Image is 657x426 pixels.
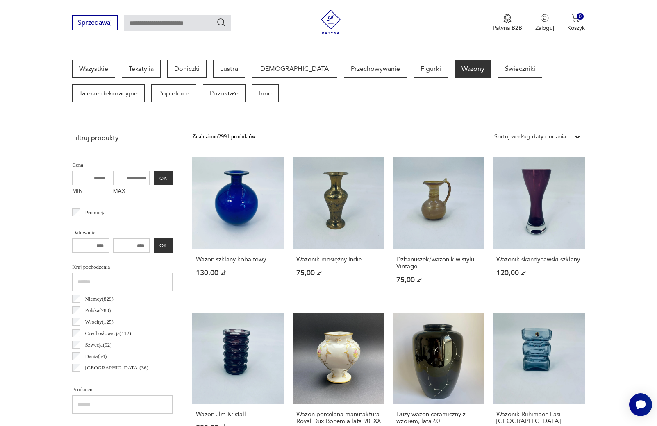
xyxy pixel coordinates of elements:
p: 130,00 zł [196,270,280,276]
button: OK [154,171,173,185]
a: Wazonik skandynawski szklanyWazonik skandynawski szklany120,00 zł [493,157,584,299]
img: Ikonka użytkownika [541,14,549,22]
h3: Wazonik skandynawski szklany [496,256,581,263]
a: [DEMOGRAPHIC_DATA] [252,60,337,78]
p: Promocja [85,208,106,217]
a: Wazony [455,60,491,78]
button: Patyna B2B [493,14,522,32]
p: Datowanie [72,228,173,237]
a: Sprzedawaj [72,20,118,26]
h3: Dzbanuszek/wazonik w stylu Vintage [396,256,481,270]
div: 0 [577,13,584,20]
a: Popielnice [151,84,196,102]
a: Dzbanuszek/wazonik w stylu VintageDzbanuszek/wazonik w stylu Vintage75,00 zł [393,157,484,299]
a: Inne [252,84,279,102]
p: 75,00 zł [296,270,381,276]
p: Polska ( 780 ) [85,306,111,315]
div: Znaleziono 2991 produktów [192,132,256,141]
a: Świeczniki [498,60,542,78]
a: Ikona medaluPatyna B2B [493,14,522,32]
a: Wazon szklany kobaltowyWazon szklany kobaltowy130,00 zł [192,157,284,299]
p: Kraj pochodzenia [72,263,173,272]
p: Cena [72,161,173,170]
h3: Wazonik mosiężny Indie [296,256,381,263]
button: OK [154,238,173,253]
img: Ikona koszyka [572,14,580,22]
iframe: Smartsupp widget button [629,393,652,416]
button: Sprzedawaj [72,15,118,30]
p: Patyna B2B [493,24,522,32]
label: MIN [72,185,109,198]
img: Ikona medalu [503,14,512,23]
h3: Wazon Jlm Kristall [196,411,280,418]
h3: Wazonik Riihimäen Lasi [GEOGRAPHIC_DATA] [496,411,581,425]
h3: Wazon szklany kobaltowy [196,256,280,263]
a: Pozostałe [203,84,246,102]
button: Szukaj [216,18,226,27]
button: Zaloguj [535,14,554,32]
p: Włochy ( 125 ) [85,317,114,326]
h3: Duży wazon ceramiczny z wzorem, lata 60. [396,411,481,425]
p: Koszyk [567,24,585,32]
a: Doniczki [167,60,207,78]
p: Niemcy ( 829 ) [85,295,114,304]
div: Sortuj według daty dodania [494,132,566,141]
p: Filtruj produkty [72,134,173,143]
a: Tekstylia [122,60,161,78]
img: Patyna - sklep z meblami i dekoracjami vintage [318,10,343,34]
label: MAX [113,185,150,198]
p: Zaloguj [535,24,554,32]
a: Wazonik mosiężny IndieWazonik mosiężny Indie75,00 zł [293,157,384,299]
p: Szwecja ( 92 ) [85,340,112,349]
p: Dania ( 54 ) [85,352,107,361]
a: Figurki [414,60,448,78]
p: [GEOGRAPHIC_DATA] ( 36 ) [85,363,148,372]
p: Producent [72,385,173,394]
a: Lustra [213,60,245,78]
a: Wszystkie [72,60,115,78]
button: 0Koszyk [567,14,585,32]
a: Talerze dekoracyjne [72,84,145,102]
a: Przechowywanie [344,60,407,78]
p: Czechosłowacja ( 112 ) [85,329,131,338]
p: 75,00 zł [396,276,481,283]
p: 120,00 zł [496,270,581,276]
p: Francja ( 34 ) [85,375,110,384]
